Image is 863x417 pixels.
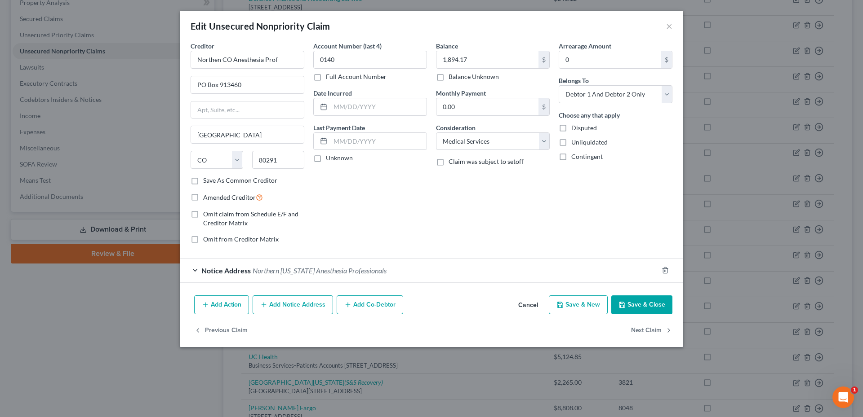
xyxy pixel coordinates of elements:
label: Consideration [436,123,476,132]
input: MM/DD/YYYY [330,133,427,150]
span: Northern [US_STATE] Anesthesia Professionals [253,266,387,275]
div: Edit Unsecured Nonpriority Claim [191,20,330,32]
input: 0.00 [559,51,661,68]
label: Arrearage Amount [559,41,611,51]
div: $ [538,51,549,68]
button: Next Claim [631,321,672,340]
button: Save & Close [611,295,672,314]
span: Notice Address [201,266,251,275]
input: XXXX [313,51,427,69]
input: Apt, Suite, etc... [191,101,304,119]
input: Enter address... [191,76,304,93]
button: Cancel [511,296,545,314]
button: Add Co-Debtor [337,295,403,314]
label: Date Incurred [313,88,352,98]
label: Save As Common Creditor [203,176,277,185]
iframe: Intercom live chat [832,386,854,408]
span: Omit claim from Schedule E/F and Creditor Matrix [203,210,298,227]
label: Monthly Payment [436,88,486,98]
label: Last Payment Date [313,123,365,132]
span: Claim was subject to setoff [449,158,524,165]
div: $ [661,51,672,68]
input: Enter city... [191,126,304,143]
label: Unknown [326,154,353,162]
label: Account Number (last 4) [313,41,382,51]
span: Belongs To [559,77,589,84]
span: Disputed [571,124,597,132]
button: Add Notice Address [253,295,333,314]
input: 0.00 [436,51,538,68]
label: Balance Unknown [449,72,499,81]
span: Omit from Creditor Matrix [203,235,279,243]
button: Previous Claim [194,321,248,340]
label: Balance [436,41,458,51]
label: Choose any that apply [559,110,620,120]
span: Contingent [571,153,603,160]
span: 1 [851,386,858,394]
input: Enter zip... [252,151,305,169]
span: Creditor [191,42,214,50]
input: MM/DD/YYYY [330,98,427,115]
input: 0.00 [436,98,538,115]
button: × [666,21,672,31]
label: Full Account Number [326,72,387,81]
button: Save & New [549,295,608,314]
button: Add Action [194,295,249,314]
input: Search creditor by name... [191,51,304,69]
span: Amended Creditor [203,193,256,201]
div: $ [538,98,549,115]
span: Unliquidated [571,138,608,146]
